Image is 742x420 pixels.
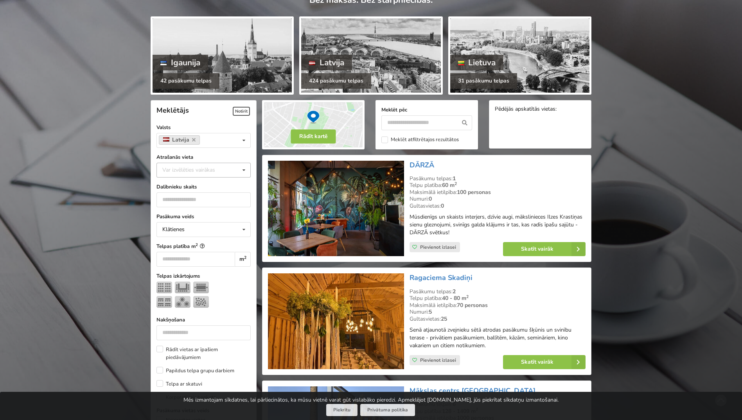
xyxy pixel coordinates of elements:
div: Igaunija [153,55,208,70]
img: Sapulce [193,282,209,293]
div: Telpu platība: [410,182,586,189]
label: Telpa ar skatuvi [156,380,202,388]
strong: 100 personas [457,188,491,196]
strong: 25 [441,315,447,323]
a: Latvija 424 pasākumu telpas [299,16,442,95]
div: Lietuva [450,55,504,70]
div: Pasākumu telpas: [410,175,586,182]
div: Gultasvietas: [410,203,586,210]
label: Telpas izkārtojums [156,272,251,280]
div: Numuri: [410,196,586,203]
img: Teātris [156,282,172,293]
div: 424 pasākumu telpas [301,73,371,89]
strong: 1 [453,175,456,182]
div: Maksimālā ietilpība: [410,189,586,196]
a: Ragaciema Skadiņi [410,273,473,282]
div: Latvija [301,55,352,70]
span: Pievienot izlasei [420,357,456,363]
a: Skatīt vairāk [503,242,586,256]
div: Var izvēlēties vairākas [160,165,233,174]
div: Numuri: [410,309,586,316]
a: Lietuva 31 pasākumu telpas [448,16,591,95]
div: Klātienes [162,227,185,232]
button: Rādīt kartē [291,129,336,144]
div: 42 pasākumu telpas [153,73,219,89]
img: Klase [156,296,172,308]
div: Telpu platība: [410,295,586,302]
img: Viesu nams | Ragaciems | Ragaciema Skadiņi [268,273,404,369]
label: Dalībnieku skaits [156,183,251,191]
img: Rādīt kartē [262,100,365,149]
sup: 2 [466,294,469,300]
label: Rādīt vietas ar īpašiem piedāvājumiem [156,346,251,361]
label: Valsts [156,124,251,131]
a: Igaunija 42 pasākumu telpas [151,16,294,95]
strong: 70 personas [457,302,488,309]
label: Atrašanās vieta [156,153,251,161]
strong: 0 [441,202,444,210]
button: Piekrītu [326,404,358,416]
a: Mākslas centrs [GEOGRAPHIC_DATA] [410,386,535,395]
label: Meklēt atfiltrētajos rezultātos [381,136,459,143]
label: Papildus telpa grupu darbiem [156,367,234,375]
a: Skatīt vairāk [503,355,586,369]
label: Nakšņošana [156,316,251,324]
div: Pasākumu telpas: [410,288,586,295]
strong: 0 [429,195,432,203]
strong: 2 [453,288,456,295]
img: Bankets [175,296,190,308]
div: Maksimālā ietilpība: [410,302,586,309]
a: Privātuma politika [360,404,415,416]
a: DĀRZĀ [410,160,434,170]
p: Mūsdienīgs un skaists interjers, dzīvie augi, mākslinieces Ilzes Krastiņas sienu gleznojumi, svin... [410,213,586,237]
sup: 2 [196,242,198,247]
img: Pieņemšana [193,296,209,308]
span: Pievienot izlasei [420,244,456,250]
label: Telpas platība m [156,242,251,250]
label: Meklēt pēc [381,106,472,114]
span: Notīrīt [233,107,250,116]
div: Gultasvietas: [410,316,586,323]
strong: 60 m [442,181,457,189]
a: Latvija [159,135,200,145]
div: 31 pasākumu telpas [450,73,517,89]
div: m [235,252,251,267]
div: Pēdējās apskatītās vietas: [495,106,586,113]
sup: 2 [244,255,246,260]
sup: 2 [455,181,457,187]
label: Pasākuma veids [156,213,251,221]
img: U-Veids [175,282,190,293]
img: Restorāns, bārs | Ikšķile | DĀRZĀ [268,161,404,257]
strong: 40 - 80 m [442,294,469,302]
strong: 5 [429,308,432,316]
p: Senā atjaunotā zvejnieku sētā atrodas pasākumu šķūnis un svinību terase - privātiem pasākumiem, b... [410,326,586,350]
span: Meklētājs [156,106,189,115]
